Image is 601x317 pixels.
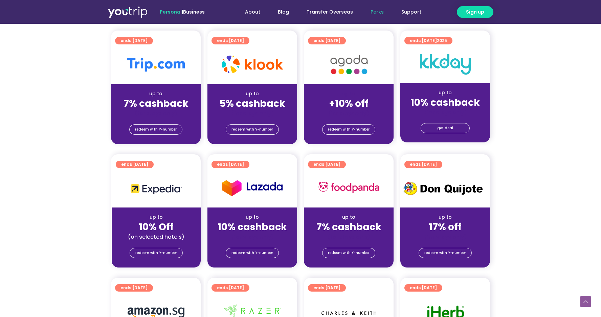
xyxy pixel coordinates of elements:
a: Business [183,8,205,15]
a: Perks [362,6,393,18]
nav: Menu [223,6,430,18]
span: up to [342,90,355,97]
div: up to [117,214,195,221]
span: redeem with Y-number [424,248,466,258]
div: (for stays only) [406,233,485,240]
a: redeem with Y-number [226,124,279,135]
a: ends [DATE] [212,284,249,292]
a: redeem with Y-number [322,248,375,258]
div: (for stays only) [309,233,388,240]
span: redeem with Y-number [328,125,370,134]
div: (for stays only) [116,110,195,117]
div: up to [309,214,388,221]
span: ends [DATE] [410,37,447,44]
span: redeem with Y-number [231,248,273,258]
strong: 10% Off [139,220,174,234]
span: redeem with Y-number [328,248,370,258]
a: ends [DATE] [404,284,442,292]
div: up to [406,214,485,221]
a: Sign up [457,6,493,18]
a: ends [DATE] [404,161,442,168]
span: ends [DATE] [313,37,340,44]
span: ends [DATE] [217,37,244,44]
span: 2025 [437,38,447,43]
span: Sign up [466,8,484,16]
a: ends [DATE] [212,37,249,44]
span: ends [DATE] [313,161,340,168]
strong: 17% off [429,220,462,234]
a: ends [DATE] [308,37,346,44]
span: ends [DATE] [120,37,148,44]
span: Personal [160,8,182,15]
a: redeem with Y-number [130,248,183,258]
span: ends [DATE] [410,161,437,168]
span: ends [DATE] [217,161,244,168]
span: get deal [437,123,453,133]
span: ends [DATE] [410,284,437,292]
div: up to [406,89,485,96]
span: ends [DATE] [313,284,340,292]
a: ends [DATE] [212,161,249,168]
div: up to [116,90,195,97]
a: redeem with Y-number [322,124,375,135]
div: (for stays only) [309,110,388,117]
span: | [160,8,205,15]
a: redeem with Y-number [129,124,182,135]
span: redeem with Y-number [231,125,273,134]
div: (on selected hotels) [117,233,195,240]
a: ends [DATE] [115,37,153,44]
div: (for stays only) [213,110,292,117]
a: ends [DATE] [308,161,346,168]
a: redeem with Y-number [419,248,472,258]
span: redeem with Y-number [135,248,177,258]
strong: 10% cashback [410,96,480,109]
strong: 10% cashback [218,220,287,234]
a: Blog [269,6,298,18]
a: ends [DATE] [308,284,346,292]
a: Transfer Overseas [298,6,362,18]
a: get deal [421,123,470,133]
a: ends [DATE]2025 [404,37,452,44]
strong: 5% cashback [220,97,285,110]
span: ends [DATE] [121,161,148,168]
span: ends [DATE] [120,284,148,292]
span: redeem with Y-number [135,125,177,134]
a: About [236,6,269,18]
strong: +10% off [329,97,369,110]
strong: 7% cashback [316,220,381,234]
a: ends [DATE] [115,284,153,292]
a: ends [DATE] [116,161,154,168]
div: up to [213,214,292,221]
span: ends [DATE] [217,284,244,292]
div: (for stays only) [406,109,485,116]
strong: 7% cashback [124,97,188,110]
a: Support [393,6,430,18]
div: up to [213,90,292,97]
div: (for stays only) [213,233,292,240]
a: redeem with Y-number [226,248,279,258]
